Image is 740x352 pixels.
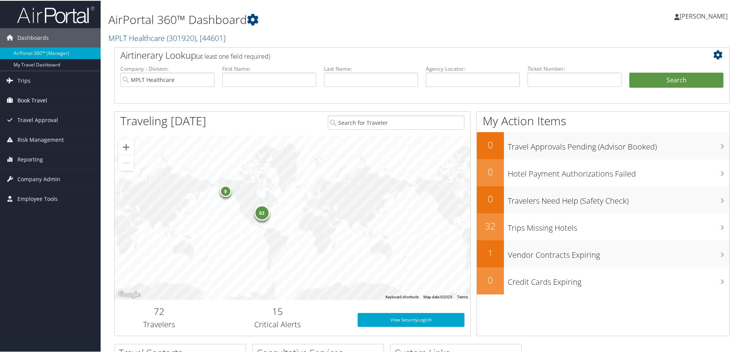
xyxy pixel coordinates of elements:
[477,131,729,158] a: 0Travel Approvals Pending (Advisor Booked)
[477,185,729,213] a: 0Travelers Need Help (Safety Check)
[196,32,226,43] span: , [ 44601 ]
[477,158,729,185] a: 0Hotel Payment Authorizations Failed
[324,64,418,72] label: Last Name:
[477,219,504,232] h2: 32
[508,218,729,233] h3: Trips Missing Hotels
[385,294,419,299] button: Keyboard shortcuts
[358,312,464,326] a: View SecurityLogic®
[17,169,60,188] span: Company Admin
[254,204,269,220] div: 63
[426,64,520,72] label: Agency Locator:
[508,191,729,206] h3: Travelers Need Help (Safety Check)
[508,245,729,260] h3: Vendor Contracts Expiring
[108,11,526,27] h1: AirPortal 360™ Dashboard
[108,32,226,43] a: MPLT Healthcare
[17,5,94,23] img: airportal-logo.png
[167,32,196,43] span: ( 301920 )
[477,273,504,286] h2: 0
[423,294,452,298] span: Map data ©2025
[674,4,735,27] a: [PERSON_NAME]
[477,192,504,205] h2: 0
[457,294,468,298] a: Terms (opens in new tab)
[17,110,58,129] span: Travel Approval
[120,318,198,329] h3: Travelers
[209,304,346,317] h2: 15
[680,11,728,20] span: [PERSON_NAME]
[477,165,504,178] h2: 0
[508,137,729,151] h3: Travel Approvals Pending (Advisor Booked)
[508,164,729,179] h3: Hotel Payment Authorizations Failed
[17,27,49,47] span: Dashboards
[17,90,47,109] span: Book Travel
[120,112,206,128] h1: Traveling [DATE]
[477,246,504,259] h2: 1
[508,272,729,287] h3: Credit Cards Expiring
[328,115,464,129] input: Search for Traveler
[120,304,198,317] h2: 72
[116,289,142,299] img: Google
[477,112,729,128] h1: My Action Items
[477,138,504,151] h2: 0
[209,318,346,329] h3: Critical Alerts
[17,70,31,90] span: Trips
[118,139,134,154] button: Zoom in
[477,213,729,240] a: 32Trips Missing Hotels
[196,51,270,60] span: (at least one field required)
[17,149,43,168] span: Reporting
[120,64,214,72] label: Company - Division:
[629,72,723,87] button: Search
[17,189,58,208] span: Employee Tools
[17,129,64,149] span: Risk Management
[219,185,231,196] div: 9
[528,64,622,72] label: Ticket Number:
[118,155,134,170] button: Zoom out
[477,240,729,267] a: 1Vendor Contracts Expiring
[120,48,672,61] h2: Airtinerary Lookup
[222,64,316,72] label: First Name:
[116,289,142,299] a: Open this area in Google Maps (opens a new window)
[477,267,729,294] a: 0Credit Cards Expiring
